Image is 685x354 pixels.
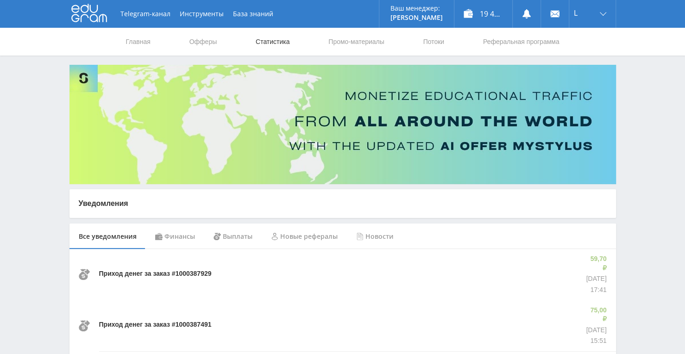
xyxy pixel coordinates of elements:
[255,28,291,56] a: Статистика
[482,28,560,56] a: Реферальная программа
[347,224,403,249] div: Новости
[69,65,616,184] img: Banner
[99,320,212,329] p: Приход денег за заказ #1000387491
[586,286,606,295] p: 17:41
[586,255,606,273] p: 59,70 ₽
[99,269,212,279] p: Приход денег за заказ #1000387929
[390,14,443,21] p: [PERSON_NAME]
[586,336,606,346] p: 15:51
[79,199,607,209] p: Уведомления
[586,306,606,324] p: 75,00 ₽
[390,5,443,12] p: Ваш менеджер:
[422,28,445,56] a: Потоки
[586,326,606,335] p: [DATE]
[574,9,578,17] span: L
[586,274,606,284] p: [DATE]
[146,224,204,249] div: Финансы
[262,224,347,249] div: Новые рефералы
[327,28,385,56] a: Промо-материалы
[189,28,218,56] a: Офферы
[125,28,151,56] a: Главная
[69,224,146,249] div: Все уведомления
[204,224,262,249] div: Выплаты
